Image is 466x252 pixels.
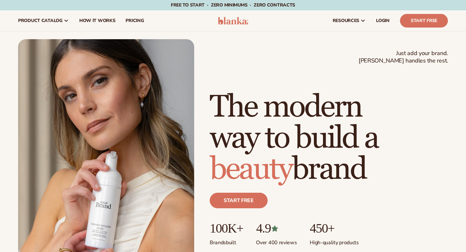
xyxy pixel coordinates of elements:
[376,18,390,23] span: LOGIN
[327,10,371,31] a: resources
[13,10,74,31] a: product catalog
[359,50,448,65] span: Just add your brand. [PERSON_NAME] handles the rest.
[210,235,243,246] p: Brands built
[310,235,359,246] p: High-quality products
[256,235,297,246] p: Over 400 reviews
[74,10,121,31] a: How It Works
[120,10,149,31] a: pricing
[310,221,359,235] p: 450+
[18,18,62,23] span: product catalog
[210,193,268,208] a: Start free
[126,18,144,23] span: pricing
[400,14,448,28] a: Start Free
[210,150,292,188] span: beauty
[333,18,359,23] span: resources
[210,221,243,235] p: 100K+
[210,92,448,185] h1: The modern way to build a brand
[171,2,295,8] span: Free to start · ZERO minimums · ZERO contracts
[218,17,249,25] img: logo
[79,18,116,23] span: How It Works
[256,221,297,235] p: 4.9
[371,10,395,31] a: LOGIN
